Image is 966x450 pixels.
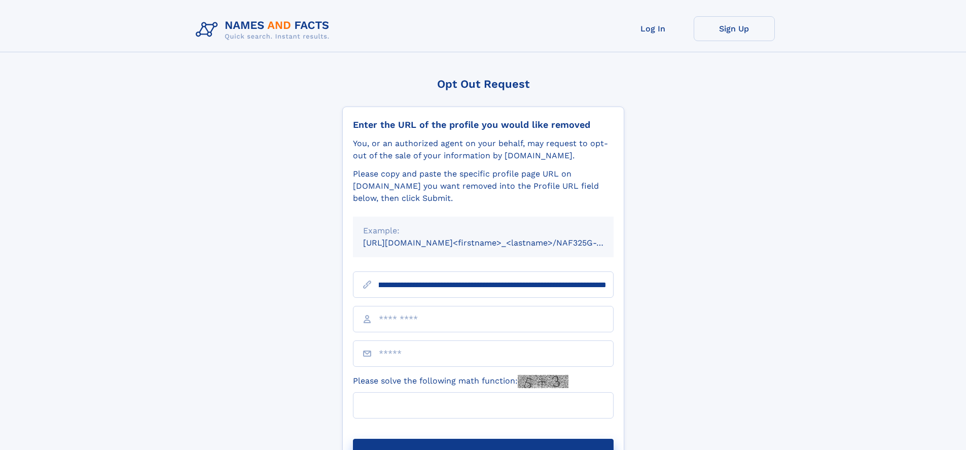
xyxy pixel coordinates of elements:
[363,238,633,248] small: [URL][DOMAIN_NAME]<firstname>_<lastname>/NAF325G-xxxxxxxx
[613,16,694,41] a: Log In
[353,137,614,162] div: You, or an authorized agent on your behalf, may request to opt-out of the sale of your informatio...
[353,375,568,388] label: Please solve the following math function:
[192,16,338,44] img: Logo Names and Facts
[353,119,614,130] div: Enter the URL of the profile you would like removed
[353,168,614,204] div: Please copy and paste the specific profile page URL on [DOMAIN_NAME] you want removed into the Pr...
[694,16,775,41] a: Sign Up
[363,225,603,237] div: Example:
[342,78,624,90] div: Opt Out Request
